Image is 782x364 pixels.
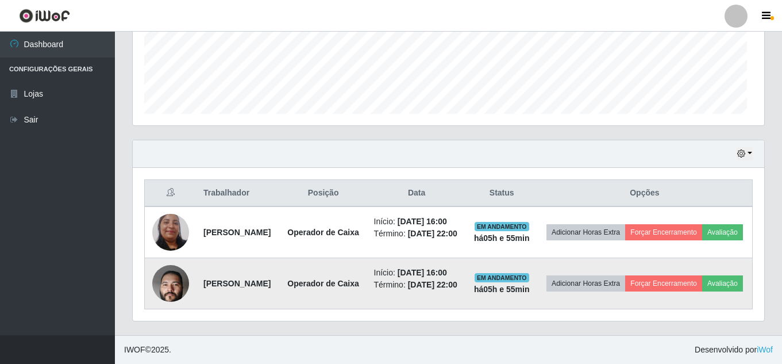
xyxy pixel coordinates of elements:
time: [DATE] 22:00 [408,280,457,289]
img: 1750593066076.jpeg [152,243,189,324]
img: CoreUI Logo [19,9,70,23]
img: 1701346720849.jpeg [152,193,189,271]
button: Adicionar Horas Extra [546,275,625,292]
button: Adicionar Horas Extra [546,224,625,240]
li: Início: [374,267,460,279]
th: Trabalhador [197,180,280,207]
li: Término: [374,228,460,240]
strong: há 05 h e 55 min [474,285,530,294]
button: Forçar Encerramento [625,275,702,292]
th: Opções [537,180,753,207]
li: Término: [374,279,460,291]
time: [DATE] 22:00 [408,229,457,238]
a: iWof [757,345,773,354]
span: © 2025 . [124,344,171,356]
span: EM ANDAMENTO [475,273,529,282]
span: Desenvolvido por [695,344,773,356]
th: Data [367,180,467,207]
span: EM ANDAMENTO [475,222,529,231]
strong: [PERSON_NAME] [203,228,271,237]
li: Início: [374,216,460,228]
span: IWOF [124,345,145,354]
time: [DATE] 16:00 [398,268,447,277]
time: [DATE] 16:00 [398,217,447,226]
strong: Operador de Caixa [287,279,359,288]
button: Forçar Encerramento [625,224,702,240]
th: Posição [280,180,367,207]
button: Avaliação [702,275,743,292]
button: Avaliação [702,224,743,240]
strong: há 05 h e 55 min [474,233,530,243]
strong: Operador de Caixa [287,228,359,237]
th: Status [467,180,537,207]
strong: [PERSON_NAME] [203,279,271,288]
